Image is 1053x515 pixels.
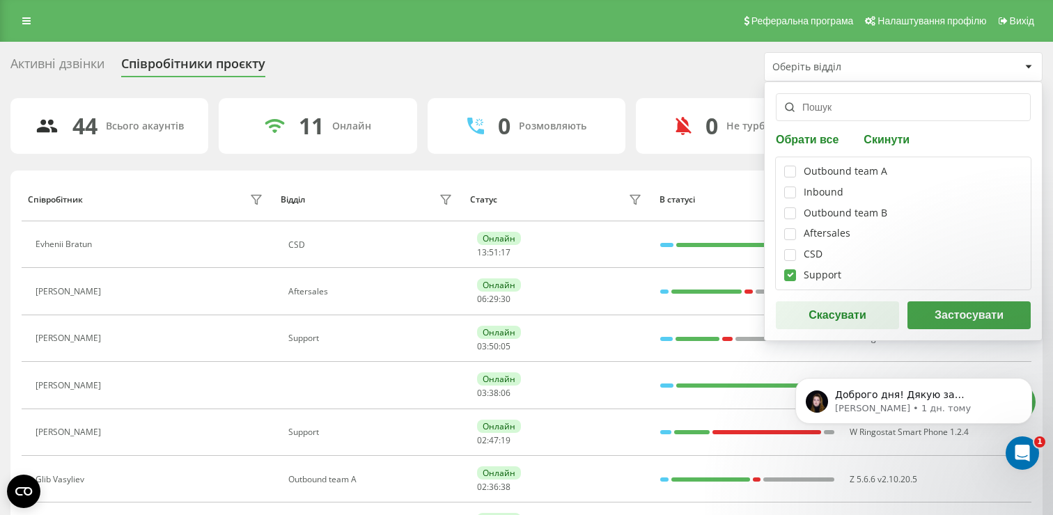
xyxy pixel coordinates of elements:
[36,287,104,296] div: [PERSON_NAME]
[804,228,850,239] div: Aftersales
[281,195,305,205] div: Відділ
[776,301,899,329] button: Скасувати
[477,342,510,351] div: : :
[477,466,521,480] div: Онлайн
[804,269,841,281] div: Support
[726,120,794,132] div: Не турбувати
[36,333,104,343] div: [PERSON_NAME]
[804,207,887,219] div: Outbound team B
[501,434,510,446] span: 19
[36,239,95,249] div: Evhenii Bratun
[477,388,510,398] div: : :
[121,56,265,78] div: Співробітники проєкту
[477,326,521,339] div: Онлайн
[288,427,456,437] div: Support
[705,113,718,139] div: 0
[36,381,104,390] div: [PERSON_NAME]
[1010,15,1034,26] span: Вихід
[332,120,371,132] div: Онлайн
[489,340,499,352] span: 50
[477,372,521,386] div: Онлайн
[288,287,456,296] div: Aftersales
[288,240,456,250] div: CSD
[774,349,1053,477] iframe: Intercom notifications повідомлення
[751,15,854,26] span: Реферальна програма
[489,246,499,258] span: 51
[489,481,499,493] span: 36
[489,387,499,399] span: 38
[28,195,83,205] div: Співробітник
[477,482,510,492] div: : :
[877,15,986,26] span: Налаштування профілю
[7,475,40,508] button: Open CMP widget
[477,248,510,257] div: : :
[776,93,1031,121] input: Пошук
[36,427,104,437] div: [PERSON_NAME]
[501,340,510,352] span: 05
[501,293,510,305] span: 30
[477,294,510,304] div: : :
[477,434,487,446] span: 02
[477,340,487,352] span: 03
[501,387,510,399] span: 06
[498,113,510,139] div: 0
[10,56,104,78] div: Активні дзвінки
[106,120,184,132] div: Всього акаунтів
[776,132,843,145] button: Обрати все
[859,132,914,145] button: Скинути
[907,301,1031,329] button: Застосувати
[804,187,843,198] div: Inbound
[489,434,499,446] span: 47
[519,120,586,132] div: Розмовляють
[501,246,510,258] span: 17
[477,481,487,493] span: 02
[477,420,521,433] div: Онлайн
[477,293,487,305] span: 06
[1006,436,1039,470] iframe: Intercom live chat
[477,278,521,292] div: Онлайн
[288,333,456,343] div: Support
[1034,436,1045,447] span: 1
[477,232,521,245] div: Онлайн
[850,473,917,485] span: Z 5.6.6 v2.10.20.5
[489,293,499,305] span: 29
[36,475,88,484] div: Glib Vasyliev
[772,61,939,73] div: Оберіть відділ
[660,195,836,205] div: В статусі
[470,195,497,205] div: Статус
[804,166,887,177] div: Outbound team A
[288,475,456,484] div: Outbound team A
[477,387,487,399] span: 03
[477,436,510,445] div: : :
[72,113,97,139] div: 44
[299,113,324,139] div: 11
[804,248,822,260] div: CSD
[477,246,487,258] span: 13
[501,481,510,493] span: 38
